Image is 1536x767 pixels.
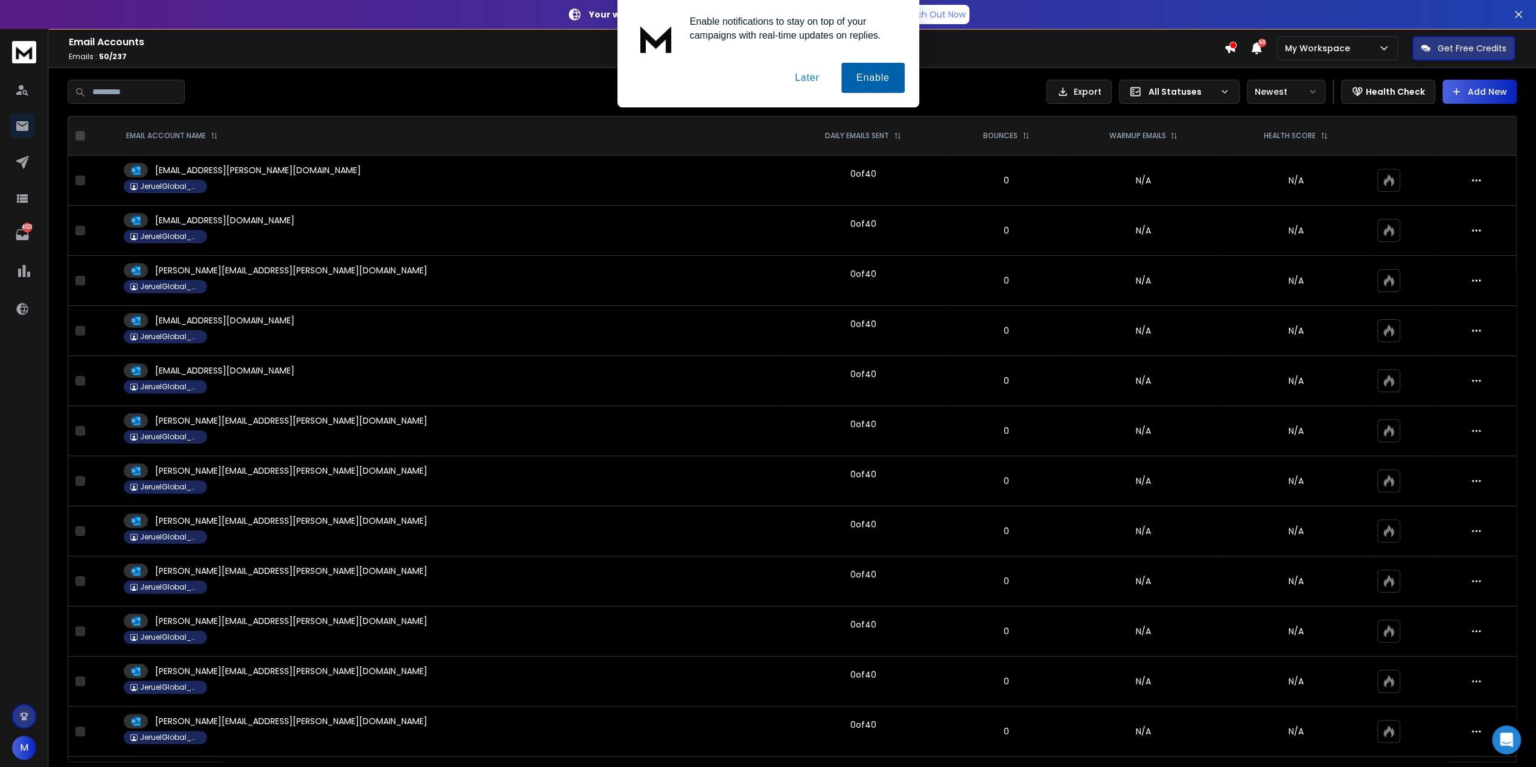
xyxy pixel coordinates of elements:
div: 0 of 40 [850,318,876,330]
td: N/A [1065,206,1222,256]
p: 0 [955,174,1058,186]
p: N/A [1229,375,1363,387]
div: 0 of 40 [850,168,876,180]
a: 4023 [10,223,34,247]
p: 0 [955,325,1058,337]
div: Open Intercom Messenger [1492,725,1521,754]
p: [EMAIL_ADDRESS][DOMAIN_NAME] [155,314,295,326]
p: 0 [955,224,1058,237]
p: JeruelGlobal_Gsuite [140,182,200,191]
p: WARMUP EMAILS [1109,131,1165,141]
div: 0 of 40 [850,218,876,230]
p: JeruelGlobal_Gsuite [140,582,200,592]
p: [PERSON_NAME][EMAIL_ADDRESS][PERSON_NAME][DOMAIN_NAME] [155,615,427,627]
td: N/A [1065,306,1222,356]
p: JeruelGlobal_Gsuite [140,432,200,442]
p: N/A [1229,425,1363,437]
p: 0 [955,625,1058,637]
td: N/A [1065,456,1222,506]
p: 0 [955,425,1058,437]
p: 0 [955,375,1058,387]
p: N/A [1229,275,1363,287]
p: JeruelGlobal_Gsuite [140,683,200,692]
td: N/A [1065,356,1222,406]
p: 0 [955,675,1058,687]
div: 0 of 40 [850,468,876,480]
p: N/A [1229,675,1363,687]
td: N/A [1065,406,1222,456]
p: 0 [955,725,1058,737]
div: 0 of 40 [850,368,876,380]
td: N/A [1065,707,1222,757]
p: 0 [955,575,1058,587]
p: 0 [955,525,1058,537]
p: JeruelGlobal_Gsuite [140,532,200,542]
p: [PERSON_NAME][EMAIL_ADDRESS][PERSON_NAME][DOMAIN_NAME] [155,415,427,427]
td: N/A [1065,657,1222,707]
p: N/A [1229,525,1363,537]
td: N/A [1065,156,1222,206]
p: N/A [1229,325,1363,337]
p: [PERSON_NAME][EMAIL_ADDRESS][PERSON_NAME][DOMAIN_NAME] [155,264,427,276]
td: N/A [1065,556,1222,606]
div: Enable notifications to stay on top of your campaigns with real-time updates on replies. [680,14,905,42]
p: [PERSON_NAME][EMAIL_ADDRESS][PERSON_NAME][DOMAIN_NAME] [155,665,427,677]
p: BOUNCES [983,131,1018,141]
div: 0 of 40 [850,518,876,530]
div: 0 of 40 [850,568,876,581]
p: N/A [1229,625,1363,637]
p: JeruelGlobal_Gsuite [140,733,200,742]
p: N/A [1229,575,1363,587]
button: M [12,736,36,760]
p: 0 [955,275,1058,287]
td: N/A [1065,506,1222,556]
p: [EMAIL_ADDRESS][DOMAIN_NAME] [155,364,295,377]
div: 0 of 40 [850,418,876,430]
p: [EMAIL_ADDRESS][DOMAIN_NAME] [155,214,295,226]
p: [PERSON_NAME][EMAIL_ADDRESS][PERSON_NAME][DOMAIN_NAME] [155,515,427,527]
div: 0 of 40 [850,719,876,731]
p: DAILY EMAILS SENT [825,131,889,141]
td: N/A [1065,606,1222,657]
p: [PERSON_NAME][EMAIL_ADDRESS][PERSON_NAME][DOMAIN_NAME] [155,715,427,727]
p: JeruelGlobal_Gsuite [140,632,200,642]
p: N/A [1229,174,1363,186]
p: JeruelGlobal_Gsuite [140,382,200,392]
div: 0 of 40 [850,619,876,631]
div: 0 of 40 [850,268,876,280]
td: N/A [1065,256,1222,306]
p: HEALTH SCORE [1264,131,1316,141]
p: JeruelGlobal_Gsuite [140,332,200,342]
p: 0 [955,475,1058,487]
p: JeruelGlobal_Gsuite [140,282,200,291]
p: N/A [1229,224,1363,237]
p: JeruelGlobal_Gsuite [140,232,200,241]
div: 0 of 40 [850,669,876,681]
p: [PERSON_NAME][EMAIL_ADDRESS][PERSON_NAME][DOMAIN_NAME] [155,465,427,477]
p: [EMAIL_ADDRESS][PERSON_NAME][DOMAIN_NAME] [155,164,361,176]
button: Enable [841,63,905,93]
p: JeruelGlobal_Gsuite [140,482,200,492]
p: N/A [1229,475,1363,487]
button: Later [780,63,834,93]
p: N/A [1229,725,1363,737]
p: [PERSON_NAME][EMAIL_ADDRESS][PERSON_NAME][DOMAIN_NAME] [155,565,427,577]
p: 4023 [22,223,32,232]
img: notification icon [632,14,680,63]
div: EMAIL ACCOUNT NAME [126,131,218,141]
